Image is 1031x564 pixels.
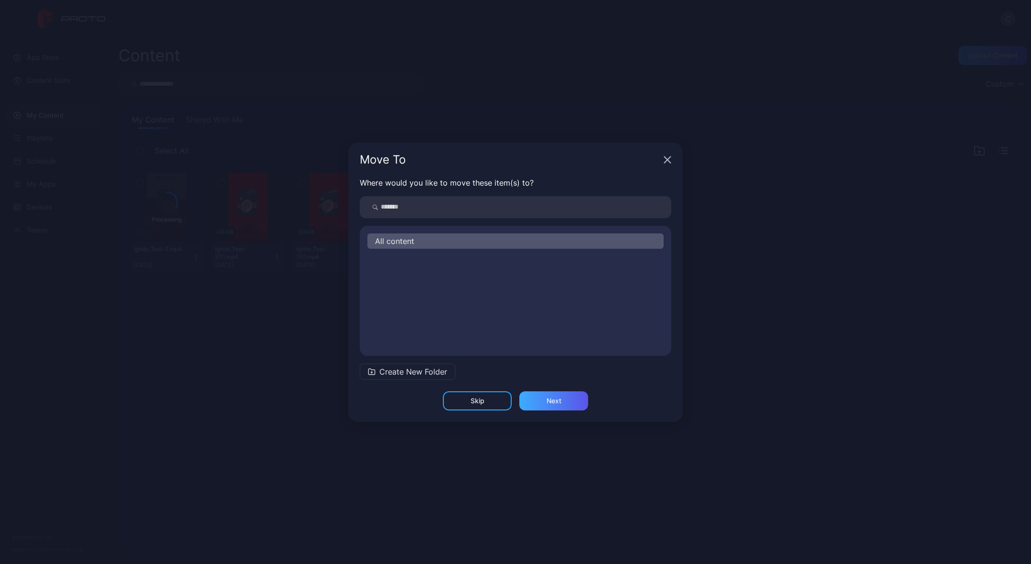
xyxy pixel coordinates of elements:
div: Move To [360,154,660,166]
button: Create New Folder [360,364,455,380]
div: Skip [471,397,484,405]
button: Skip [443,391,512,410]
span: All content [375,235,414,247]
span: Create New Folder [379,366,447,377]
p: Where would you like to move these item(s) to? [360,177,671,188]
div: Next [547,397,561,405]
button: Next [519,391,588,410]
